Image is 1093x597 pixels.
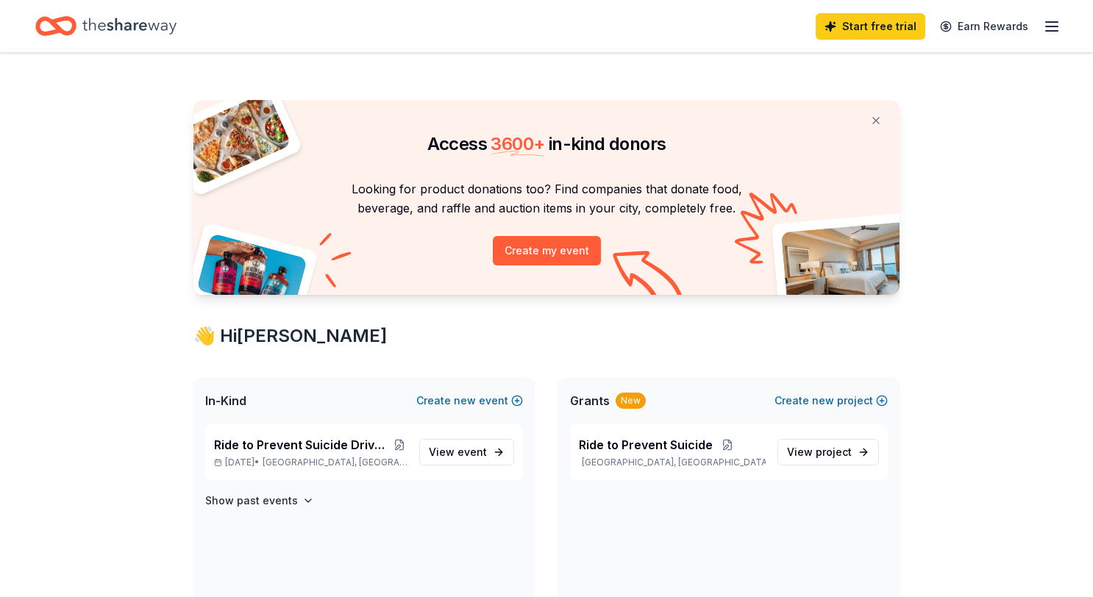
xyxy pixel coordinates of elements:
[416,392,523,410] button: Createnewevent
[775,392,888,410] button: Createnewproject
[458,446,487,458] span: event
[613,251,686,306] img: Curvy arrow
[263,457,407,468] span: [GEOGRAPHIC_DATA], [GEOGRAPHIC_DATA]
[491,133,544,154] span: 3600 +
[205,492,298,510] h4: Show past events
[193,324,900,348] div: 👋 Hi [PERSON_NAME]
[787,443,852,461] span: View
[214,457,407,468] p: [DATE] •
[931,13,1037,40] a: Earn Rewards
[616,393,646,409] div: New
[570,392,610,410] span: Grants
[205,392,246,410] span: In-Kind
[177,91,292,185] img: Pizza
[205,492,314,510] button: Show past events
[35,9,177,43] a: Home
[493,236,601,265] button: Create my event
[427,133,666,154] span: Access in-kind donors
[579,457,766,468] p: [GEOGRAPHIC_DATA], [GEOGRAPHIC_DATA]
[214,436,391,454] span: Ride to Prevent Suicide Drive Four Life Golf Tournament
[419,439,514,465] a: View event
[812,392,834,410] span: new
[211,179,882,218] p: Looking for product donations too? Find companies that donate food, beverage, and raffle and auct...
[454,392,476,410] span: new
[579,436,713,454] span: Ride to Prevent Suicide
[777,439,879,465] a: View project
[816,13,925,40] a: Start free trial
[816,446,852,458] span: project
[429,443,487,461] span: View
